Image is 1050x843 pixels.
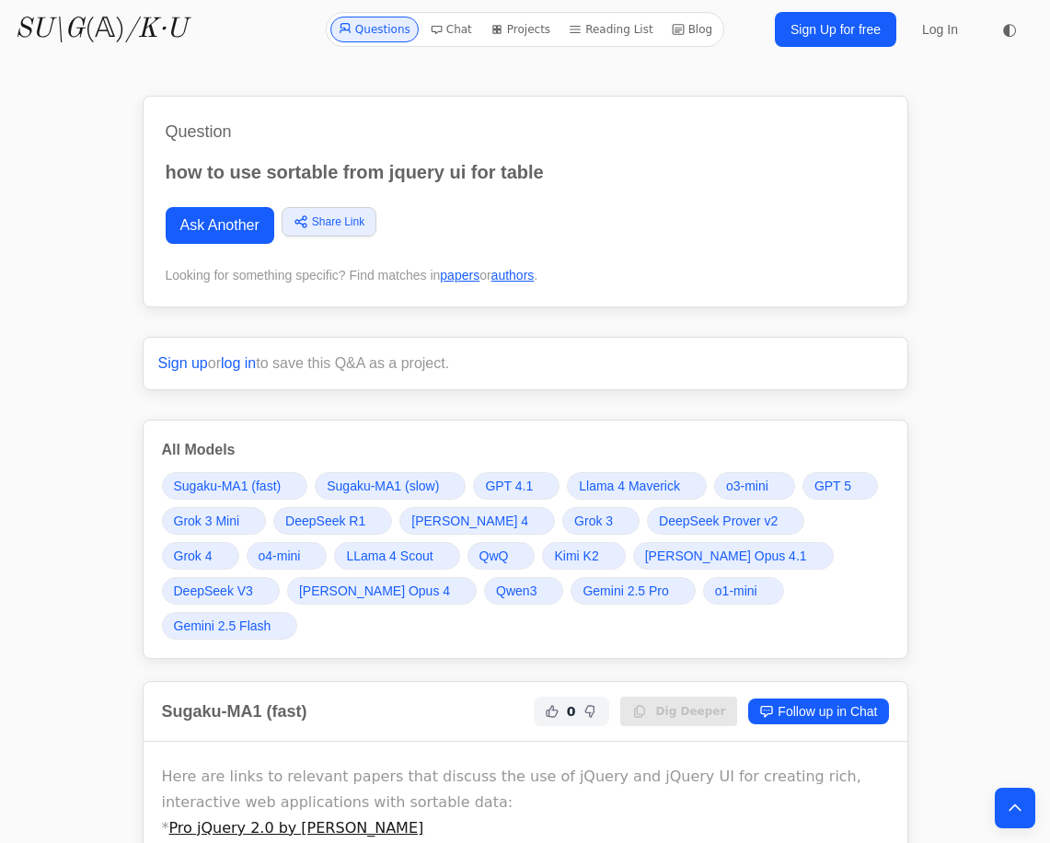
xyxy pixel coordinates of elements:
a: Grok 4 [162,542,239,570]
a: Pro jQuery 2.0 by [PERSON_NAME] [169,819,424,837]
span: Gemini 2.5 Flash [174,617,271,635]
p: how to use sortable from jquery ui for table [166,159,885,185]
span: DeepSeek Prover v2 [659,512,778,530]
a: Sign up [158,355,208,371]
a: Grok 3 Mini [162,507,267,535]
a: QwQ [467,542,536,570]
span: o3-mini [726,477,768,495]
span: GPT 4.1 [485,477,533,495]
a: log in [221,355,256,371]
span: Sugaku-MA1 (slow) [327,477,439,495]
a: Llama 4 Maverick [567,472,707,500]
a: Gemini 2.5 Flash [162,612,298,640]
span: Grok 3 Mini [174,512,240,530]
a: Follow up in Chat [748,699,888,724]
a: Sugaku-MA1 (slow) [315,472,466,500]
span: Llama 4 Maverick [579,477,680,495]
a: Log In [911,13,969,46]
a: Reading List [561,17,661,42]
span: Grok 3 [574,512,613,530]
span: ◐ [1002,21,1017,38]
a: DeepSeek R1 [273,507,392,535]
a: [PERSON_NAME] Opus 4.1 [633,542,834,570]
a: GPT 4.1 [473,472,560,500]
span: Qwen3 [496,582,537,600]
a: Qwen3 [484,577,563,605]
span: [PERSON_NAME] 4 [411,512,528,530]
a: LLama 4 Scout [334,542,459,570]
span: DeepSeek R1 [285,512,365,530]
a: Questions [330,17,419,42]
span: 0 [567,702,576,721]
h3: All Models [162,439,889,461]
a: DeepSeek V3 [162,577,280,605]
a: o4-mini [247,542,328,570]
button: ◐ [991,11,1028,48]
span: [PERSON_NAME] Opus 4 [299,582,450,600]
span: GPT 5 [814,477,851,495]
a: authors [491,268,535,283]
div: Looking for something specific? Find matches in or . [166,266,885,284]
button: Not Helpful [580,700,602,722]
h2: Sugaku-MA1 (fast) [162,699,307,724]
i: /K·U [125,16,187,43]
a: DeepSeek Prover v2 [647,507,804,535]
a: Kimi K2 [542,542,625,570]
span: Grok 4 [174,547,213,565]
a: GPT 5 [802,472,878,500]
span: DeepSeek V3 [174,582,253,600]
a: Blog [664,17,721,42]
a: Sugaku-MA1 (fast) [162,472,308,500]
a: papers [440,268,479,283]
span: o4-mini [259,547,301,565]
span: Share Link [312,214,364,230]
span: LLama 4 Scout [346,547,433,565]
a: Gemini 2.5 Pro [571,577,695,605]
a: o1-mini [703,577,784,605]
a: o3-mini [714,472,795,500]
a: Grok 3 [562,507,640,535]
span: Sugaku-MA1 (fast) [174,477,282,495]
span: Kimi K2 [554,547,598,565]
i: SU\G [15,16,85,43]
span: [PERSON_NAME] Opus 4.1 [645,547,807,565]
a: [PERSON_NAME] Opus 4 [287,577,477,605]
a: SU\G(𝔸)/K·U [15,13,187,46]
a: Chat [422,17,479,42]
h1: Question [166,119,885,144]
button: Back to top [995,788,1035,828]
p: or to save this Q&A as a project. [158,352,893,375]
a: Ask Another [166,207,274,244]
a: Sign Up for free [775,12,896,47]
span: o1-mini [715,582,757,600]
span: Gemini 2.5 Pro [583,582,668,600]
a: Projects [483,17,558,42]
span: QwQ [479,547,509,565]
button: Helpful [541,700,563,722]
a: [PERSON_NAME] 4 [399,507,555,535]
